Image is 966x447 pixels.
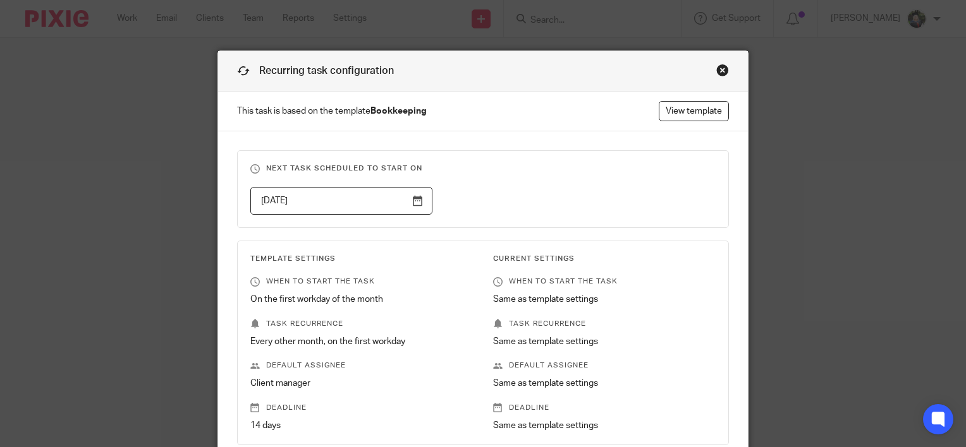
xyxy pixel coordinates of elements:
[716,64,729,76] div: Close this dialog window
[493,319,716,329] p: Task recurrence
[493,254,716,264] h3: Current Settings
[250,361,474,371] p: Default assignee
[370,107,427,116] strong: Bookkeeping
[237,105,427,117] span: This task is based on the template
[250,419,474,432] p: 14 days
[493,377,716,390] p: Same as template settings
[493,293,716,306] p: Same as template settings
[250,335,474,348] p: Every other month, on the first workday
[250,164,716,174] h3: Next task scheduled to start on
[493,361,716,371] p: Default assignee
[493,277,716,287] p: When to start the task
[250,403,474,413] p: Deadline
[250,277,474,287] p: When to start the task
[493,335,716,348] p: Same as template settings
[493,419,716,432] p: Same as template settings
[250,377,474,390] p: Client manager
[250,293,474,306] p: On the first workday of the month
[237,64,394,78] h1: Recurring task configuration
[659,101,729,121] a: View template
[493,403,716,413] p: Deadline
[250,254,474,264] h3: Template Settings
[250,319,474,329] p: Task recurrence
